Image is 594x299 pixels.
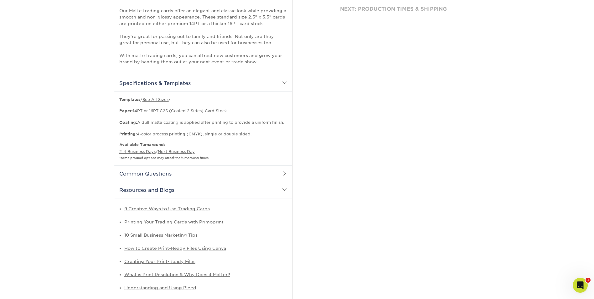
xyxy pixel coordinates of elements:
[119,108,133,113] strong: Paper:
[573,278,588,293] iframe: Intercom live chat
[158,149,195,154] a: Next Business Day
[124,233,198,238] a: 10 Small Business Marketing Tips
[119,142,165,147] b: Available Turnaround:
[119,156,209,160] small: *some product options may affect the turnaround times
[124,272,230,277] a: What is Print Resolution & Why Does it Matter?
[114,165,292,182] h2: Common Questions
[124,246,226,251] a: How to Create Print-Ready Files Using Canva
[119,149,156,154] a: 2-4 Business Days
[2,280,53,297] iframe: Google Customer Reviews
[119,132,137,136] strong: Printing:
[114,75,292,91] h2: Specifications & Templates
[124,285,196,290] a: Understanding and Using Bleed
[124,219,224,224] a: Printing Your Trading Cards with Primoprint
[124,259,195,264] a: Creating Your Print-Ready Files
[114,182,292,198] h2: Resources and Blogs
[119,97,287,137] p: / / 14PT or 16PT C2S (Coated 2 Sides) Card Stock. A dull matte coating is applied after printing ...
[119,97,140,102] b: Templates
[142,97,168,102] a: See All Sizes
[586,278,591,283] span: 1
[119,120,137,125] strong: Coating:
[119,142,287,160] p: /
[124,206,210,211] a: 9 Creative Ways to Use Trading Cards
